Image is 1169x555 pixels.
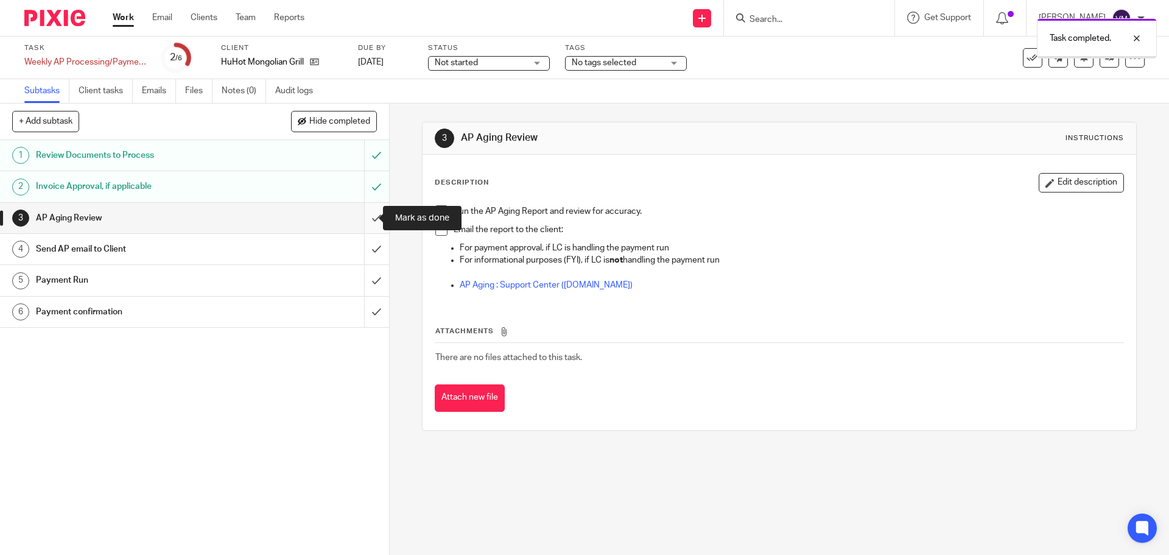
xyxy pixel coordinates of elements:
span: There are no files attached to this task. [435,353,582,362]
p: Task completed. [1050,32,1111,44]
span: [DATE] [358,58,384,66]
a: Reports [274,12,304,24]
div: 3 [435,129,454,148]
div: 1 [12,147,29,164]
label: Tags [565,43,687,53]
h1: AP Aging Review [36,209,247,227]
a: Subtasks [24,79,69,103]
span: No tags selected [572,58,636,67]
a: Email [152,12,172,24]
p: Run the AP Aging Report and review for accuracy. [454,205,1123,217]
h1: Payment confirmation [36,303,247,321]
a: Notes (0) [222,79,266,103]
p: HuHot Mongolian Grill [221,56,304,68]
div: 2 [12,179,29,196]
a: Clients [191,12,217,24]
span: Attachments [435,328,494,334]
h1: Review Documents to Process [36,146,247,164]
p: For informational purposes (FYI), if LC is handling the payment run [460,254,1123,266]
div: Weekly AP Processing/Payment [24,56,146,68]
small: /6 [175,55,182,62]
div: 4 [12,241,29,258]
p: Email the report to the client: [454,224,1123,236]
button: + Add subtask [12,111,79,132]
h1: Payment Run [36,271,247,289]
h1: AP Aging Review [461,132,806,144]
button: Attach new file [435,384,505,412]
img: Pixie [24,10,85,26]
button: Hide completed [291,111,377,132]
button: Edit description [1039,173,1124,193]
p: For payment approval, if LC is handling the payment run [460,242,1123,254]
span: Hide completed [309,117,370,127]
div: 5 [12,272,29,289]
div: 2 [170,51,182,65]
a: Files [185,79,212,103]
h1: Invoice Approval, if applicable [36,177,247,196]
a: Work [113,12,134,24]
a: AP Aging : Support Center ([DOMAIN_NAME]) [460,281,633,289]
span: Not started [435,58,478,67]
label: Task [24,43,146,53]
a: Client tasks [79,79,133,103]
div: Instructions [1065,133,1124,143]
label: Status [428,43,550,53]
label: Due by [358,43,413,53]
div: 3 [12,210,29,227]
a: Emails [142,79,176,103]
div: 6 [12,303,29,320]
img: svg%3E [1112,9,1131,28]
a: Audit logs [275,79,322,103]
a: Team [236,12,256,24]
p: Description [435,178,489,188]
h1: Send AP email to Client [36,240,247,258]
strong: not [609,256,623,264]
label: Client [221,43,343,53]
